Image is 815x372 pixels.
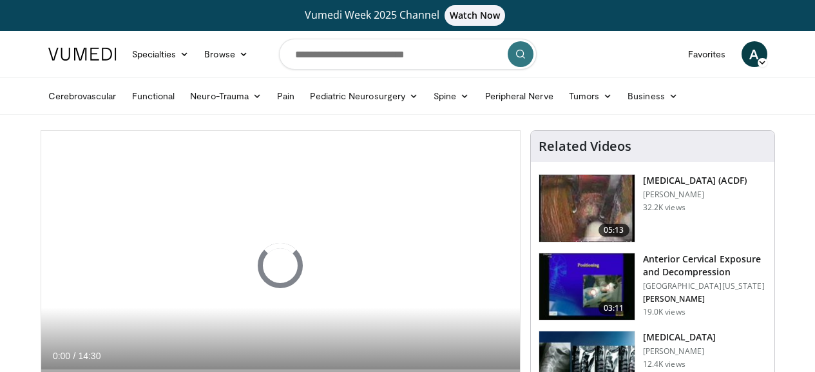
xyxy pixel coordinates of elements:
[426,83,477,109] a: Spine
[643,253,767,279] h3: Anterior Cervical Exposure and Decompression
[539,175,635,242] img: Dr_Ali_Bydon_Performs_An_ACDF_Procedure_100000624_3.jpg.150x105_q85_crop-smart_upscale.jpg
[643,294,767,304] p: [PERSON_NAME]
[477,83,561,109] a: Peripheral Nerve
[539,253,635,320] img: 38786_0000_3.png.150x105_q85_crop-smart_upscale.jpg
[643,346,716,357] p: [PERSON_NAME]
[73,351,76,361] span: /
[643,190,747,200] p: [PERSON_NAME]
[643,174,747,187] h3: [MEDICAL_DATA] (ACDF)
[124,83,183,109] a: Functional
[445,5,506,26] span: Watch Now
[643,359,686,369] p: 12.4K views
[680,41,734,67] a: Favorites
[539,253,767,321] a: 03:11 Anterior Cervical Exposure and Decompression [GEOGRAPHIC_DATA][US_STATE] [PERSON_NAME] 19.0...
[182,83,269,109] a: Neuro-Trauma
[643,331,716,344] h3: [MEDICAL_DATA]
[197,41,256,67] a: Browse
[124,41,197,67] a: Specialties
[643,202,686,213] p: 32.2K views
[599,302,629,315] span: 03:11
[539,139,631,154] h4: Related Videos
[539,174,767,242] a: 05:13 [MEDICAL_DATA] (ACDF) [PERSON_NAME] 32.2K views
[50,5,765,26] a: Vumedi Week 2025 ChannelWatch Now
[643,307,686,317] p: 19.0K views
[269,83,302,109] a: Pain
[620,83,686,109] a: Business
[643,281,767,291] p: [GEOGRAPHIC_DATA][US_STATE]
[302,83,426,109] a: Pediatric Neurosurgery
[561,83,620,109] a: Tumors
[78,351,101,361] span: 14:30
[742,41,767,67] a: A
[279,39,537,70] input: Search topics, interventions
[599,224,629,237] span: 05:13
[53,351,70,361] span: 0:00
[48,48,117,61] img: VuMedi Logo
[41,83,124,109] a: Cerebrovascular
